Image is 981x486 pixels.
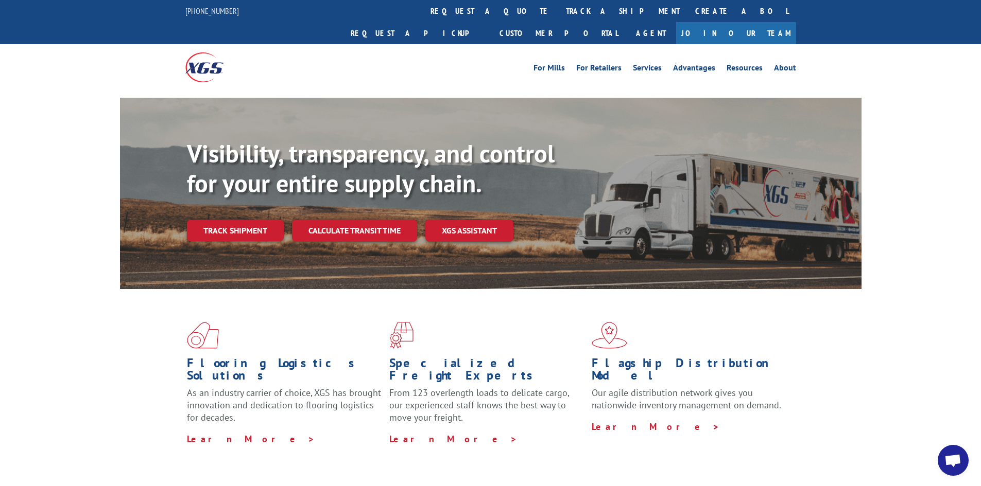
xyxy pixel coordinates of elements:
[389,357,584,387] h1: Specialized Freight Experts
[389,387,584,433] p: From 123 overlength loads to delicate cargo, our experienced staff knows the best way to move you...
[187,322,219,349] img: xgs-icon-total-supply-chain-intelligence-red
[389,433,518,445] a: Learn More >
[187,433,315,445] a: Learn More >
[727,64,763,75] a: Resources
[343,22,492,44] a: Request a pickup
[592,357,786,387] h1: Flagship Distribution Model
[389,322,414,349] img: xgs-icon-focused-on-flooring-red
[492,22,626,44] a: Customer Portal
[592,322,627,349] img: xgs-icon-flagship-distribution-model-red
[633,64,662,75] a: Services
[592,387,781,411] span: Our agile distribution network gives you nationwide inventory management on demand.
[673,64,715,75] a: Advantages
[533,64,565,75] a: For Mills
[676,22,796,44] a: Join Our Team
[938,445,969,476] div: Open chat
[292,220,417,242] a: Calculate transit time
[576,64,622,75] a: For Retailers
[187,137,555,199] b: Visibility, transparency, and control for your entire supply chain.
[774,64,796,75] a: About
[626,22,676,44] a: Agent
[187,220,284,241] a: Track shipment
[185,6,239,16] a: [PHONE_NUMBER]
[425,220,513,242] a: XGS ASSISTANT
[187,387,381,423] span: As an industry carrier of choice, XGS has brought innovation and dedication to flooring logistics...
[592,421,720,433] a: Learn More >
[187,357,382,387] h1: Flooring Logistics Solutions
